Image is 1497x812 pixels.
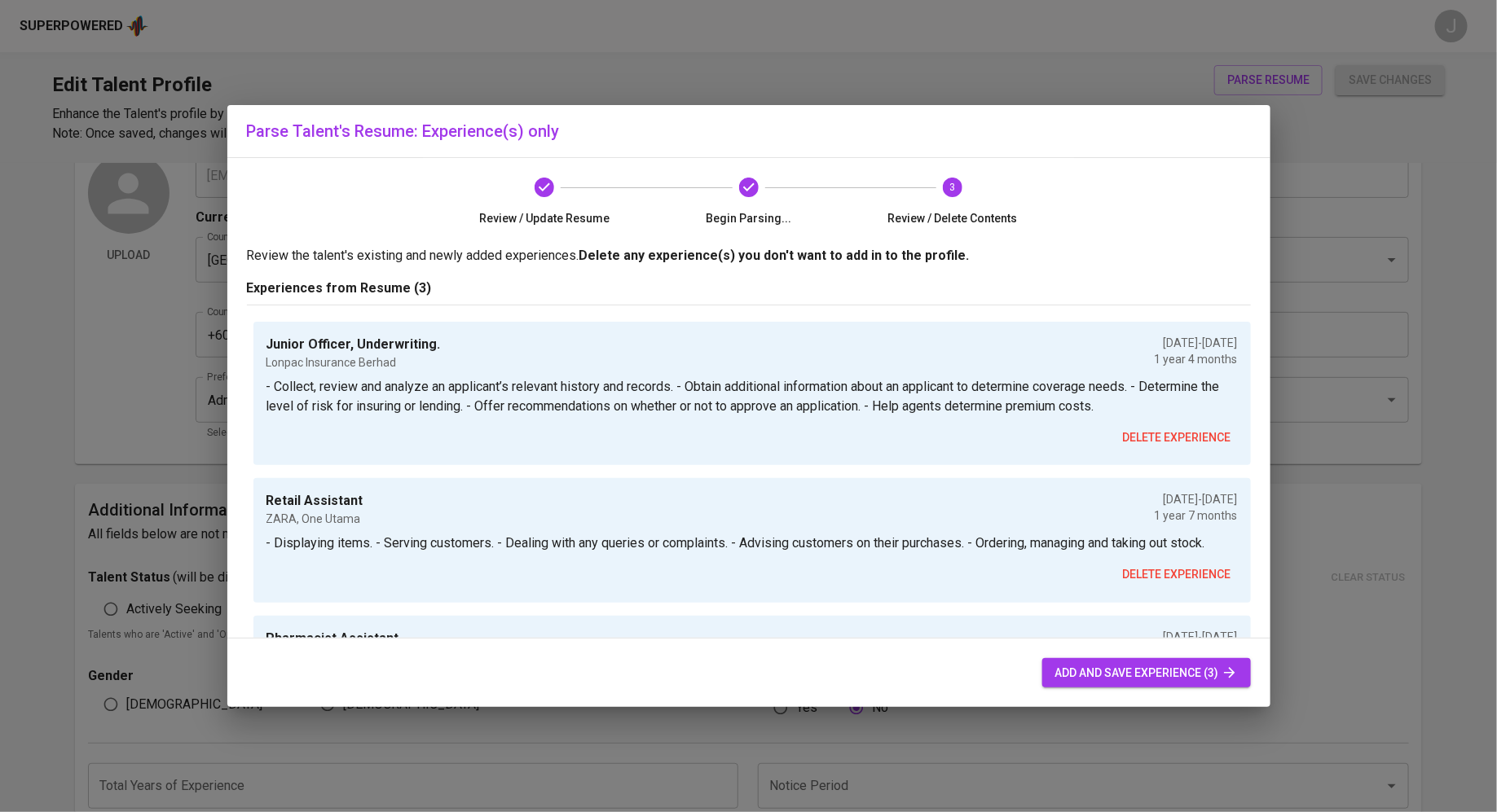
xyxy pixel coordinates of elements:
text: 3 [950,182,956,193]
p: Pharmacist Assistant [266,629,429,648]
p: - Collect, review and analyze an applicant’s relevant history and records. - Obtain additional in... [266,377,1238,416]
b: Delete any experience(s) you don't want to add in to the profile. [579,248,970,263]
span: Begin Parsing... [653,210,844,226]
p: Review the talent's existing and newly added experiences. [247,246,1251,266]
p: ZARA, One Utama [266,511,363,527]
p: [DATE] - [DATE] [1155,491,1238,507]
span: add and save experience (3) [1055,663,1238,683]
p: [DATE] - [DATE] [1155,335,1238,351]
p: Experiences from Resume (3) [247,279,1251,298]
h6: Parse Talent's Resume: Experience(s) only [247,118,1251,144]
span: Review / Update Resume [449,210,641,226]
p: Retail Assistant [266,491,363,511]
p: Junior Officer, Underwriting. [266,335,441,354]
p: 1 year 7 months [1155,507,1238,524]
button: delete experience [1116,423,1238,453]
span: delete experience [1123,428,1231,448]
span: Review / Delete Contents [857,210,1049,226]
p: 1 year 4 months [1155,351,1238,367]
p: [DATE] - [DATE] [1149,629,1238,645]
p: - Displaying items. - Serving customers. - Dealing with any queries or complaints. - Advising cus... [266,533,1238,553]
button: add and save experience (3) [1042,658,1251,688]
button: delete experience [1116,560,1238,590]
span: delete experience [1123,564,1231,585]
p: Lonpac Insurance Berhad [266,354,441,371]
